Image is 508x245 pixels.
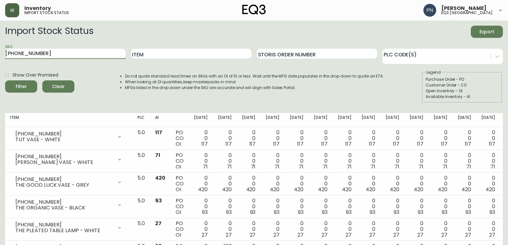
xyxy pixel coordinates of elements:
[266,175,279,192] div: 0 0
[5,80,37,93] button: Filter
[213,113,237,127] th: [DATE]
[218,221,232,238] div: 0 0
[453,113,477,127] th: [DATE]
[386,152,399,170] div: 0 0
[426,88,499,94] div: Open Inventory - OI
[333,113,357,127] th: [DATE]
[426,82,499,88] div: Customer Order - CO
[176,231,181,239] span: OI
[270,186,279,193] span: 420
[346,208,352,216] span: 93
[290,130,304,147] div: 0 0
[266,198,279,215] div: 0 0
[10,198,127,212] div: [PHONE_NUMBER]THE ORGANIC VASE - BLACK
[342,186,352,193] span: 420
[227,163,232,170] span: 71
[132,218,150,241] td: 5.0
[297,231,304,239] span: 27
[15,159,113,165] div: [PERSON_NAME] VASE - WHITE
[476,113,500,127] th: [DATE]
[362,198,375,215] div: 0 0
[386,198,399,215] div: 0 0
[369,140,375,148] span: 117
[426,69,441,75] legend: Legend
[390,186,399,193] span: 420
[465,208,471,216] span: 93
[347,163,352,170] span: 71
[176,175,184,192] div: PO CO
[458,130,471,147] div: 0 0
[426,77,499,82] div: Purchase Order - PO
[362,175,375,192] div: 0 0
[338,221,352,238] div: 0 0
[321,140,328,148] span: 117
[273,140,279,148] span: 117
[132,113,150,127] th: PLC
[490,163,495,170] span: 71
[481,221,495,238] div: 0 0
[410,152,423,170] div: 0 0
[434,130,447,147] div: 0 0
[362,221,375,238] div: 0 0
[155,197,162,204] span: 93
[458,198,471,215] div: 0 0
[246,186,256,193] span: 420
[338,175,352,192] div: 0 0
[476,28,498,36] span: Export
[442,208,447,216] span: 93
[423,4,436,17] img: 496f1288aca128e282dab2021d4f4334
[275,163,279,170] span: 71
[393,231,399,239] span: 27
[226,208,232,216] span: 93
[155,220,162,227] span: 27
[194,152,208,170] div: 0 0
[462,186,471,193] span: 420
[198,186,208,193] span: 420
[380,113,404,127] th: [DATE]
[261,113,285,127] th: [DATE]
[218,198,232,215] div: 0 0
[194,175,208,192] div: 0 0
[404,113,429,127] th: [DATE]
[323,163,328,170] span: 71
[285,113,309,127] th: [DATE]
[458,175,471,192] div: 0 0
[176,198,184,215] div: PO CO
[10,130,127,144] div: [PHONE_NUMBER]TUT VASE - WHITE
[394,208,399,216] span: 93
[321,231,328,239] span: 27
[242,221,256,238] div: 0 0
[410,130,423,147] div: 0 0
[125,79,384,85] li: When looking at OI quantities, keep masterpacks in mind.
[366,186,375,193] span: 420
[458,152,471,170] div: 0 0
[150,113,171,127] th: AI
[218,175,232,192] div: 0 0
[370,208,375,216] span: 93
[356,113,380,127] th: [DATE]
[194,198,208,215] div: 0 0
[194,130,208,147] div: 0 0
[290,221,304,238] div: 0 0
[290,198,304,215] div: 0 0
[202,231,208,239] span: 27
[395,163,399,170] span: 71
[443,163,447,170] span: 71
[434,198,447,215] div: 0 0
[417,231,423,239] span: 27
[410,221,423,238] div: 0 0
[176,163,181,170] span: OI
[345,140,352,148] span: 117
[15,154,113,159] div: [PHONE_NUMBER]
[297,140,304,148] span: 117
[410,175,423,192] div: 0 0
[242,4,266,15] img: logo
[250,231,256,239] span: 27
[273,231,279,239] span: 27
[242,130,256,147] div: 0 0
[346,231,352,239] span: 27
[294,186,304,193] span: 420
[386,130,399,147] div: 0 0
[414,186,423,193] span: 420
[489,231,495,239] span: 27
